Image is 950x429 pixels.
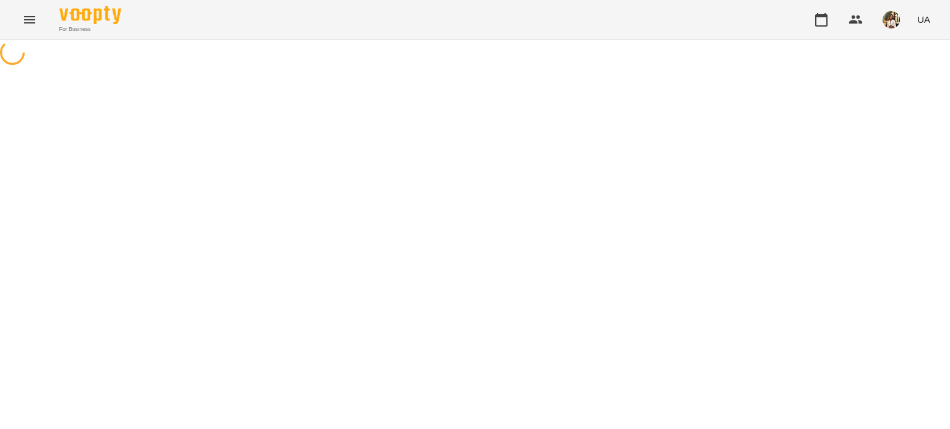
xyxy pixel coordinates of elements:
[59,25,121,33] span: For Business
[15,5,45,35] button: Menu
[59,6,121,24] img: Voopty Logo
[883,11,900,28] img: aea806cbca9c040a8c2344d296ea6535.jpg
[912,8,935,31] button: UA
[917,13,930,26] span: UA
